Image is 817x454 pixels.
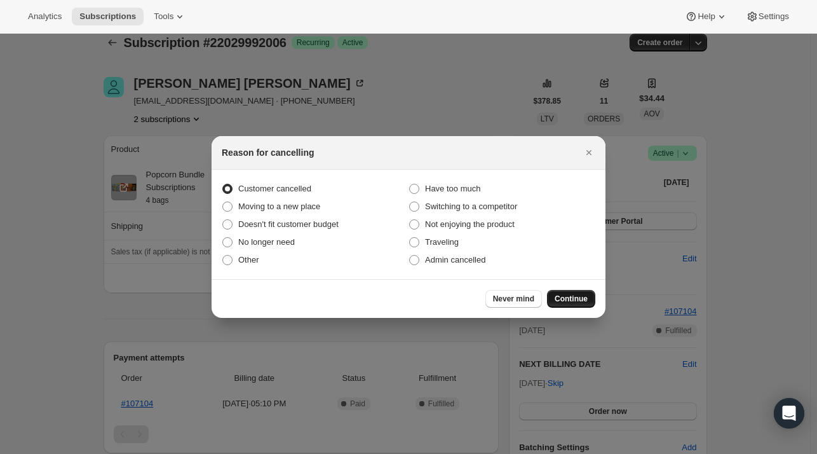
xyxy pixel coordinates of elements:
h2: Reason for cancelling [222,146,314,159]
button: Close [580,144,598,162]
button: Continue [547,290,595,308]
span: Have too much [425,184,480,193]
button: Analytics [20,8,69,25]
span: Admin cancelled [425,255,485,265]
span: Never mind [493,294,534,304]
span: Analytics [28,11,62,22]
span: Settings [759,11,789,22]
span: No longer need [238,237,295,247]
span: Other [238,255,259,265]
span: Tools [154,11,173,22]
span: Continue [555,294,588,304]
span: Customer cancelled [238,184,311,193]
span: Switching to a competitor [425,202,517,211]
button: Tools [146,8,194,25]
button: Subscriptions [72,8,144,25]
span: Moving to a new place [238,202,320,211]
span: Traveling [425,237,459,247]
span: Help [698,11,715,22]
div: Open Intercom Messenger [774,398,804,429]
span: Subscriptions [79,11,136,22]
span: Not enjoying the product [425,219,515,229]
span: Doesn't fit customer budget [238,219,339,229]
button: Settings [738,8,797,25]
button: Help [677,8,735,25]
button: Never mind [485,290,542,308]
